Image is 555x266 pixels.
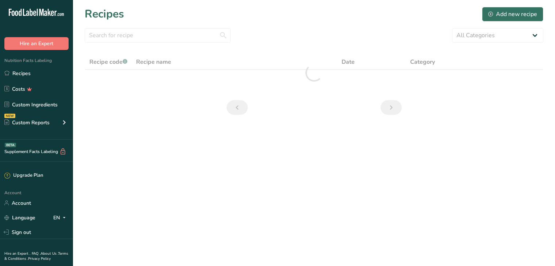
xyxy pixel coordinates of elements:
div: Custom Reports [4,119,50,126]
div: Upgrade Plan [4,172,43,179]
div: Add new recipe [488,10,537,19]
a: About Us . [41,251,58,256]
h1: Recipes [85,6,124,22]
button: Add new recipe [482,7,543,21]
div: NEW [4,114,15,118]
a: Previous page [227,100,248,115]
button: Hire an Expert [4,37,69,50]
a: Hire an Expert . [4,251,30,256]
a: Terms & Conditions . [4,251,68,261]
a: Language [4,211,35,224]
div: BETA [5,143,16,147]
a: Privacy Policy [28,256,51,261]
a: Next page [381,100,402,115]
div: EN [53,213,69,222]
input: Search for recipe [85,28,231,43]
a: FAQ . [32,251,41,256]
